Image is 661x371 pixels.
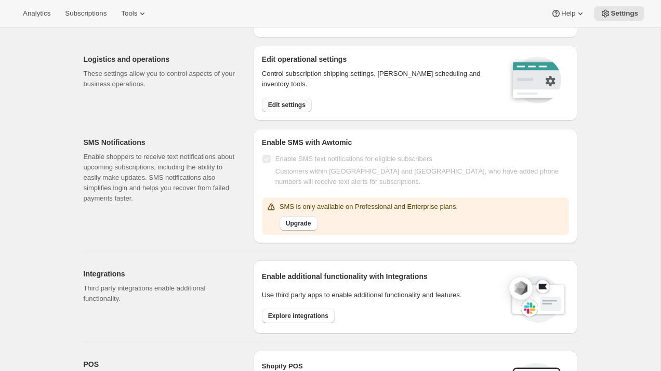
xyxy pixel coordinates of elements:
span: Analytics [23,9,50,18]
p: Control subscription shipping settings, [PERSON_NAME] scheduling and inventory tools. [262,69,494,89]
span: Explore integrations [268,312,328,320]
button: Subscriptions [59,6,113,21]
p: Use third party apps to enable additional functionality and features. [262,290,499,300]
p: These settings allow you to control aspects of your business operations. [84,69,237,89]
button: Help [545,6,592,21]
p: Third party integrations enable additional functionality. [84,283,237,304]
h2: POS [84,359,237,369]
span: Tools [121,9,137,18]
span: Upgrade [286,219,311,228]
button: Upgrade [280,216,318,231]
button: Settings [594,6,644,21]
h2: Logistics and operations [84,54,237,64]
span: Subscriptions [65,9,107,18]
button: Edit settings [262,98,312,112]
button: Explore integrations [262,309,335,323]
h2: Enable additional functionality with Integrations [262,271,499,282]
h2: Enable SMS with Awtomic [262,137,569,148]
span: Settings [611,9,638,18]
p: SMS is only available on Professional and Enterprise plans. [280,202,458,212]
span: Customers within [GEOGRAPHIC_DATA] and [GEOGRAPHIC_DATA], who have added phone numbers will recei... [275,167,559,186]
span: Help [561,9,575,18]
span: Edit settings [268,101,306,109]
button: Tools [115,6,154,21]
h2: Integrations [84,269,237,279]
span: Enable SMS text notifications for eligible subscribers [275,155,432,163]
h2: Edit operational settings [262,54,494,64]
p: Enable shoppers to receive text notifications about upcoming subscriptions, including the ability... [84,152,237,204]
h2: SMS Notifications [84,137,237,148]
button: Analytics [17,6,57,21]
